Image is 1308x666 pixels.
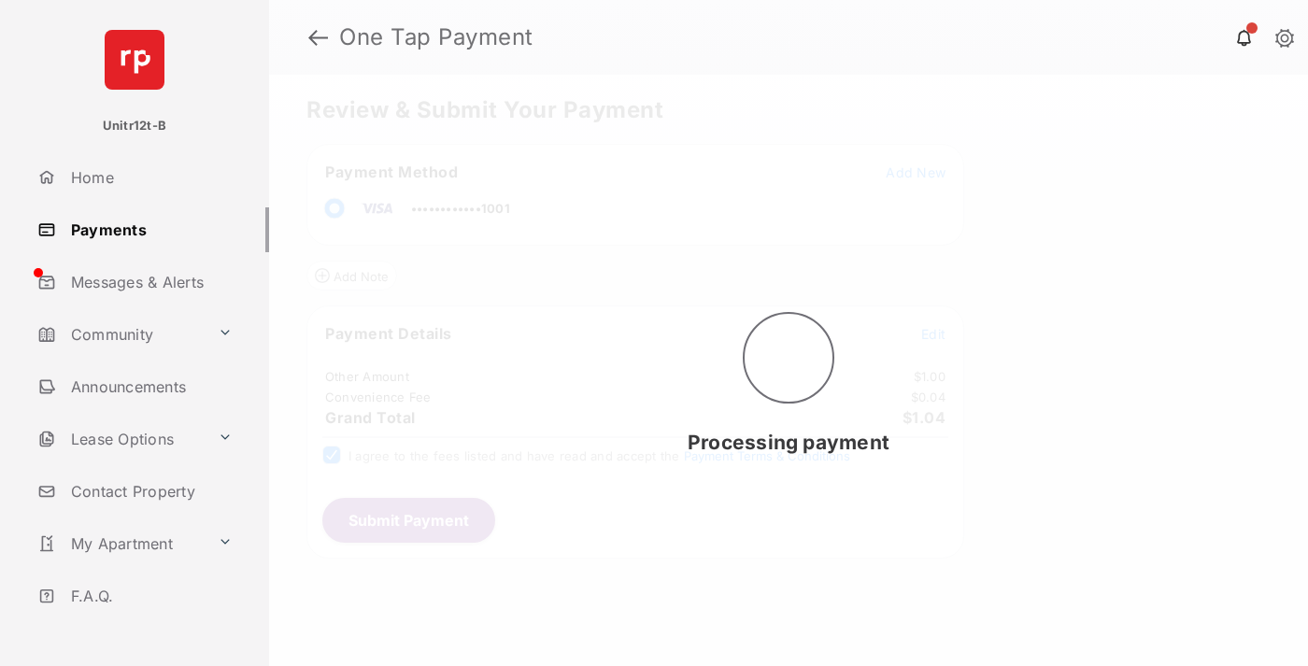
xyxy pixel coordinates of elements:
[688,431,889,454] span: Processing payment
[30,364,269,409] a: Announcements
[30,207,269,252] a: Payments
[30,312,210,357] a: Community
[30,469,269,514] a: Contact Property
[30,574,269,618] a: F.A.Q.
[30,260,269,305] a: Messages & Alerts
[339,26,533,49] strong: One Tap Payment
[105,30,164,90] img: svg+xml;base64,PHN2ZyB4bWxucz0iaHR0cDovL3d3dy53My5vcmcvMjAwMC9zdmciIHdpZHRoPSI2NCIgaGVpZ2h0PSI2NC...
[30,417,210,461] a: Lease Options
[30,155,269,200] a: Home
[30,521,210,566] a: My Apartment
[103,117,166,135] p: Unitr12t-B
